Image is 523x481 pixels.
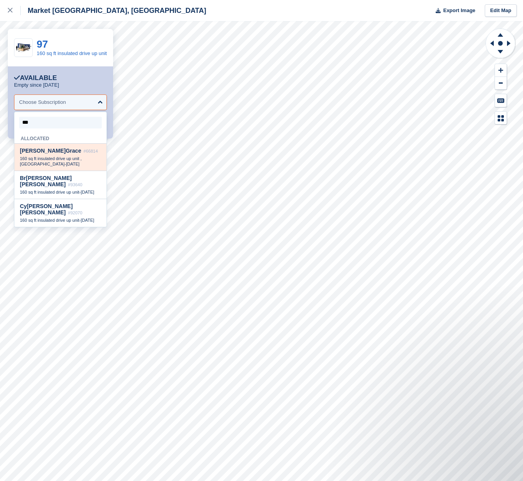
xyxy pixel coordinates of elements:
[20,203,73,216] span: Cy [PERSON_NAME]
[68,182,82,187] span: #93640
[20,148,66,154] span: [PERSON_NAME]
[20,218,79,223] span: 160 sq ft insulated drive up unit
[20,156,82,166] span: 160 sq ft insulated drive up unit , [GEOGRAPHIC_DATA]
[81,190,94,194] span: [DATE]
[20,175,72,187] span: Br [PERSON_NAME]
[20,190,79,194] span: 160 sq ft insulated drive up unit
[14,132,106,144] div: Allocated
[431,4,475,17] button: Export Image
[14,82,59,88] p: Empty since [DATE]
[443,7,475,14] span: Export Image
[495,94,507,107] button: Keyboard Shortcuts
[20,189,101,195] div: -
[20,156,101,167] div: -
[14,74,57,82] div: Available
[26,175,72,181] span: [PERSON_NAME]
[495,112,507,125] button: Map Legend
[68,210,82,215] span: #92070
[66,162,80,166] span: [DATE]
[37,50,107,56] a: 160 sq ft insulated drive up unit
[14,41,32,55] img: 20-ft-container.jpg
[81,218,94,223] span: [DATE]
[485,4,517,17] a: Edit Map
[20,217,101,223] div: -
[21,6,206,15] div: Market [GEOGRAPHIC_DATA], [GEOGRAPHIC_DATA]
[495,77,507,90] button: Zoom Out
[19,98,66,106] div: Choose Subscription
[20,148,81,154] span: Grace
[27,203,73,209] span: [PERSON_NAME]
[37,38,48,50] a: 97
[83,149,98,153] span: #66814
[495,64,507,77] button: Zoom In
